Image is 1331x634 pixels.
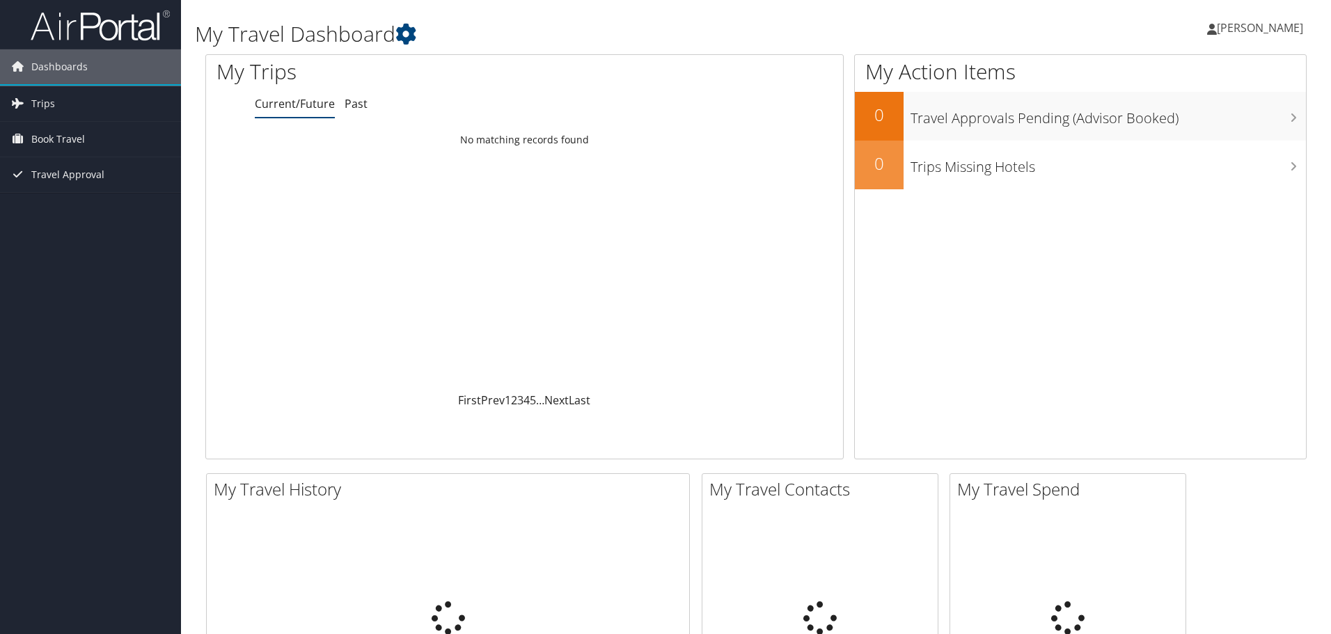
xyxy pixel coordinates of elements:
h2: 0 [855,103,904,127]
a: 3 [517,393,523,408]
span: [PERSON_NAME] [1217,20,1303,35]
h1: My Trips [216,57,567,86]
a: 2 [511,393,517,408]
a: 0Travel Approvals Pending (Advisor Booked) [855,92,1306,141]
h2: My Travel Contacts [709,477,938,501]
h2: My Travel Spend [957,477,1186,501]
a: First [458,393,481,408]
h1: My Action Items [855,57,1306,86]
a: [PERSON_NAME] [1207,7,1317,49]
a: 4 [523,393,530,408]
h1: My Travel Dashboard [195,19,943,49]
span: Travel Approval [31,157,104,192]
span: Trips [31,86,55,121]
h2: My Travel History [214,477,689,501]
a: 5 [530,393,536,408]
a: 1 [505,393,511,408]
h3: Trips Missing Hotels [911,150,1306,177]
a: Past [345,96,368,111]
span: … [536,393,544,408]
td: No matching records found [206,127,843,152]
span: Dashboards [31,49,88,84]
a: Prev [481,393,505,408]
img: airportal-logo.png [31,9,170,42]
a: Next [544,393,569,408]
a: Current/Future [255,96,335,111]
a: Last [569,393,590,408]
h3: Travel Approvals Pending (Advisor Booked) [911,102,1306,128]
span: Book Travel [31,122,85,157]
a: 0Trips Missing Hotels [855,141,1306,189]
h2: 0 [855,152,904,175]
